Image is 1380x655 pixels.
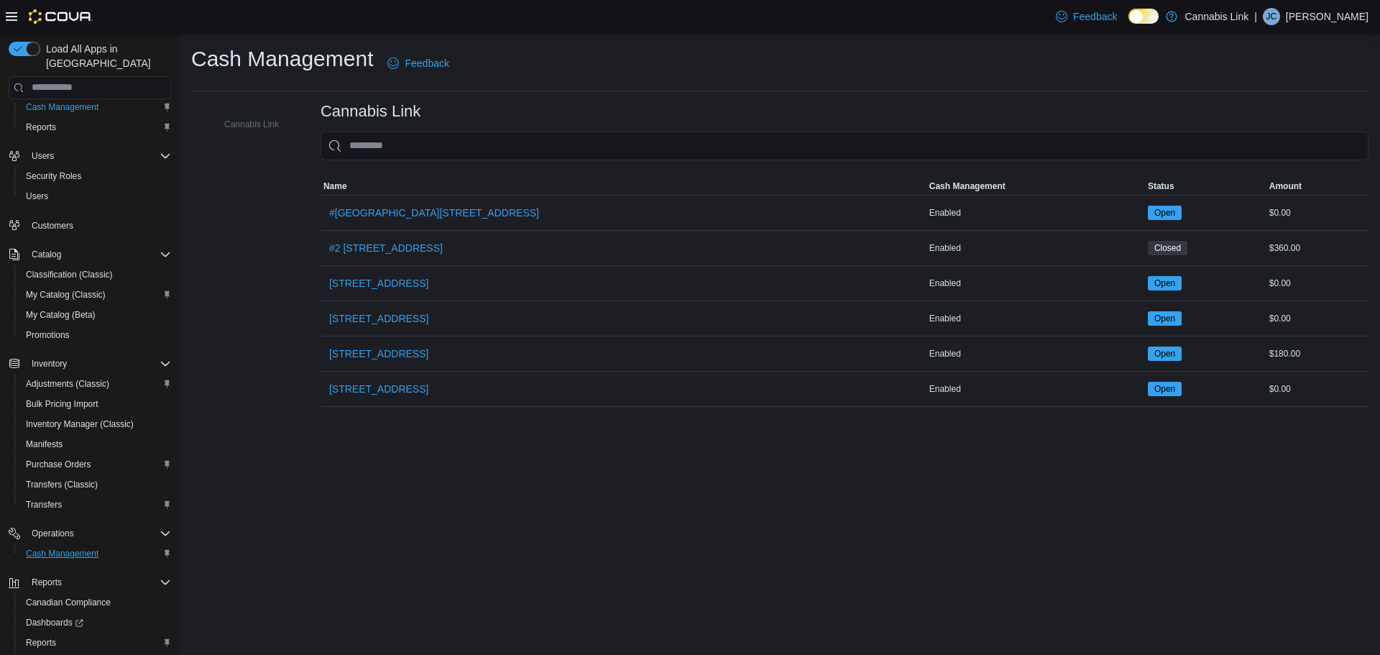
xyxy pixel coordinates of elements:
a: Customers [26,217,79,234]
button: Inventory Manager (Classic) [14,414,177,434]
span: Feedback [405,56,448,70]
span: Cash Management [929,180,1006,192]
p: | [1254,8,1257,25]
span: Operations [26,525,171,542]
div: $360.00 [1266,239,1368,257]
button: Purchase Orders [14,454,177,475]
button: Users [14,186,177,206]
div: Enabled [926,204,1145,221]
span: [STREET_ADDRESS] [329,311,428,326]
button: Reports [3,572,177,592]
h3: Cannabis Link [321,103,420,120]
button: Amount [1266,178,1368,195]
span: My Catalog (Classic) [26,289,106,301]
span: Cash Management [20,99,171,116]
span: Feedback [1073,9,1117,24]
span: Transfers (Classic) [26,479,98,490]
button: Cash Management [14,544,177,564]
a: Purchase Orders [20,456,97,473]
div: Enabled [926,239,1145,257]
span: Open [1148,347,1182,361]
a: Feedback [382,49,454,78]
a: Users [20,188,54,205]
span: Catalog [26,246,171,263]
button: Inventory [3,354,177,374]
span: Adjustments (Classic) [20,375,171,393]
button: Cash Management [14,97,177,117]
a: Adjustments (Classic) [20,375,115,393]
button: Users [3,146,177,166]
span: Canadian Compliance [20,594,171,611]
a: Canadian Compliance [20,594,116,611]
a: Inventory Manager (Classic) [20,416,139,433]
span: My Catalog (Classic) [20,286,171,303]
button: Inventory [26,355,73,372]
span: Classification (Classic) [26,269,113,280]
button: Canadian Compliance [14,592,177,613]
span: Reports [20,634,171,651]
span: Adjustments (Classic) [26,378,109,390]
span: [STREET_ADDRESS] [329,347,428,361]
div: $0.00 [1266,204,1368,221]
div: $0.00 [1266,275,1368,292]
a: Dashboards [20,614,89,631]
button: [STREET_ADDRESS] [323,304,434,333]
a: Dashboards [14,613,177,633]
a: Feedback [1050,2,1123,31]
span: Open [1154,383,1175,395]
span: Purchase Orders [26,459,91,470]
button: Operations [3,523,177,544]
a: Security Roles [20,168,87,185]
button: Operations [26,525,80,542]
span: Open [1154,277,1175,290]
span: Purchase Orders [20,456,171,473]
a: Bulk Pricing Import [20,395,104,413]
span: My Catalog (Beta) [20,306,171,324]
span: Load All Apps in [GEOGRAPHIC_DATA] [40,42,171,70]
span: Promotions [20,326,171,344]
button: My Catalog (Classic) [14,285,177,305]
span: Transfers [20,496,171,513]
div: $0.00 [1266,380,1368,398]
button: Cannabis Link [204,116,285,133]
div: Enabled [926,275,1145,292]
span: Users [32,150,54,162]
span: Promotions [26,329,70,341]
span: Cash Management [26,101,98,113]
span: Cash Management [26,548,98,559]
div: Enabled [926,310,1145,327]
button: Name [321,178,926,195]
span: Customers [26,216,171,234]
span: Open [1148,311,1182,326]
span: Inventory Manager (Classic) [26,418,134,430]
p: [PERSON_NAME] [1286,8,1368,25]
button: #[GEOGRAPHIC_DATA][STREET_ADDRESS] [323,198,545,227]
span: [STREET_ADDRESS] [329,276,428,290]
span: Amount [1269,180,1302,192]
span: Closed [1148,241,1187,255]
span: Reports [26,637,56,649]
span: JC [1266,8,1277,25]
span: Open [1154,206,1175,219]
span: Cannabis Link [224,119,279,130]
h1: Cash Management [191,45,373,73]
span: Cash Management [20,545,171,562]
span: Open [1148,206,1182,220]
span: Open [1154,312,1175,325]
span: Bulk Pricing Import [26,398,98,410]
span: Bulk Pricing Import [20,395,171,413]
span: #2 [STREET_ADDRESS] [329,241,443,255]
span: Transfers (Classic) [20,476,171,493]
span: Classification (Classic) [20,266,171,283]
a: Manifests [20,436,68,453]
button: Status [1145,178,1266,195]
button: Manifests [14,434,177,454]
span: Catalog [32,249,61,260]
span: [STREET_ADDRESS] [329,382,428,396]
button: Security Roles [14,166,177,186]
span: Reports [20,119,171,136]
span: Inventory [32,358,67,370]
a: Reports [20,119,62,136]
button: Transfers [14,495,177,515]
button: My Catalog (Beta) [14,305,177,325]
